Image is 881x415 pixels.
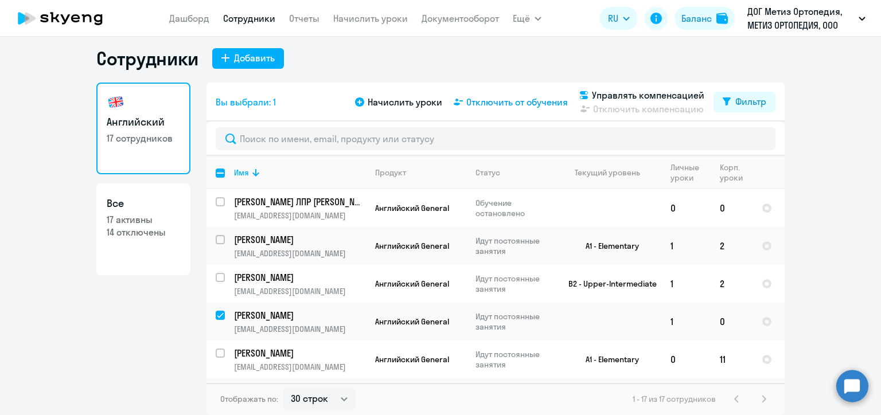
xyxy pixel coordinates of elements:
p: [PERSON_NAME] [234,271,364,284]
div: Корп. уроки [720,162,752,183]
span: Ещё [513,11,530,25]
button: Фильтр [714,92,775,112]
a: [PERSON_NAME] [234,233,365,246]
span: Отображать по: [220,394,278,404]
h1: Сотрудники [96,47,198,70]
span: Английский General [375,241,449,251]
div: Фильтр [735,95,766,108]
button: Добавить [212,48,284,69]
div: Текущий уровень [564,167,661,178]
td: A1 - Elementary [555,227,661,265]
a: Начислить уроки [333,13,408,24]
p: [EMAIL_ADDRESS][DOMAIN_NAME] [234,248,365,259]
span: Английский General [375,279,449,289]
p: Идут постоянные занятия [475,349,554,370]
div: Имя [234,167,365,178]
a: Отчеты [289,13,319,24]
div: Корп. уроки [720,162,744,183]
p: [EMAIL_ADDRESS][DOMAIN_NAME] [234,362,365,372]
button: Балансbalance [675,7,735,30]
span: 1 - 17 из 17 сотрудников [633,394,716,404]
p: [PERSON_NAME] ЛПР [PERSON_NAME] [234,195,364,208]
div: Статус [475,167,500,178]
a: Все17 активны14 отключены [96,183,190,275]
a: [PERSON_NAME] [234,347,365,359]
span: RU [608,11,618,25]
span: Английский General [375,203,449,213]
a: [PERSON_NAME] [234,309,365,322]
h3: Английский [107,115,180,130]
div: Продукт [375,167,466,178]
img: balance [716,13,728,24]
p: 17 активны [107,213,180,226]
td: 11 [711,340,753,378]
p: 14 отключены [107,226,180,238]
button: ДОГ Метиз Ортопедия, МЕТИЗ ОРТОПЕДИЯ, ООО [742,5,871,32]
h3: Все [107,196,180,211]
img: english [107,93,125,111]
p: [EMAIL_ADDRESS][DOMAIN_NAME] [234,324,365,334]
td: 0 [711,303,753,340]
div: Текущий уровень [575,167,640,178]
td: 1 [661,265,711,303]
span: Вы выбрали: 1 [216,95,276,109]
button: Ещё [513,7,541,30]
td: B2 - Upper-Intermediate [555,265,661,303]
button: RU [600,7,638,30]
p: [PERSON_NAME] [234,233,364,246]
span: Английский General [375,316,449,327]
span: Английский General [375,354,449,365]
span: Управлять компенсацией [592,88,704,102]
a: Английский17 сотрудников [96,83,190,174]
span: Начислить уроки [368,95,442,109]
a: Документооборот [422,13,499,24]
div: Имя [234,167,249,178]
p: Идут постоянные занятия [475,311,554,332]
p: [PERSON_NAME] [234,347,364,359]
p: 17 сотрудников [107,132,180,144]
td: 2 [711,227,753,265]
p: ДОГ Метиз Ортопедия, МЕТИЗ ОРТОПЕДИЯ, ООО [747,5,854,32]
div: Личные уроки [671,162,710,183]
div: Статус [475,167,554,178]
td: 1 [661,227,711,265]
td: A1 - Elementary [555,340,661,378]
p: Обучение остановлено [475,198,554,218]
td: 0 [711,189,753,227]
a: Сотрудники [223,13,275,24]
td: 0 [661,340,711,378]
span: Отключить от обучения [466,95,568,109]
p: [PERSON_NAME] [234,309,364,322]
input: Поиск по имени, email, продукту или статусу [216,127,775,150]
a: Дашборд [169,13,209,24]
td: 0 [661,189,711,227]
a: [PERSON_NAME] ЛПР [PERSON_NAME] [234,195,365,208]
a: [PERSON_NAME] [234,271,365,284]
p: [EMAIL_ADDRESS][DOMAIN_NAME] [234,286,365,296]
div: Добавить [234,51,275,65]
div: Продукт [375,167,406,178]
td: 2 [711,265,753,303]
div: Баланс [681,11,712,25]
p: Идут постоянные занятия [475,236,554,256]
p: [EMAIL_ADDRESS][DOMAIN_NAME] [234,210,365,221]
td: 1 [661,303,711,340]
div: Личные уроки [671,162,703,183]
p: Идут постоянные занятия [475,273,554,294]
